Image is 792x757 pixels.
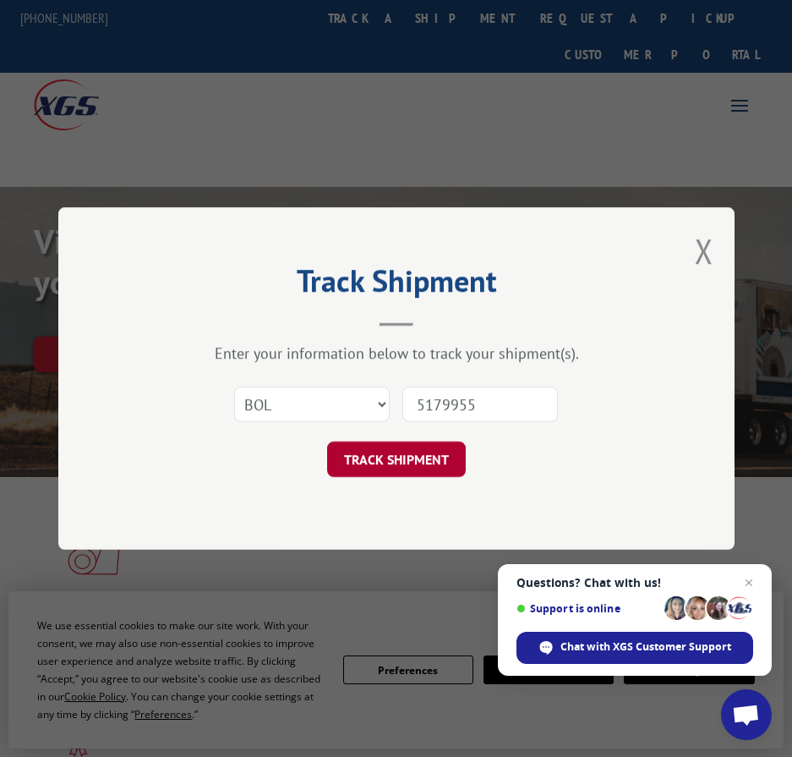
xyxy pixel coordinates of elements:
[516,602,658,615] span: Support is online
[143,343,650,363] div: Enter your information below to track your shipment(s).
[721,689,772,740] a: Open chat
[560,639,731,655] span: Chat with XGS Customer Support
[402,387,558,422] input: Number(s)
[695,228,713,273] button: Close modal
[143,269,650,301] h2: Track Shipment
[516,632,753,664] span: Chat with XGS Customer Support
[327,442,466,477] button: TRACK SHIPMENT
[516,576,753,590] span: Questions? Chat with us!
